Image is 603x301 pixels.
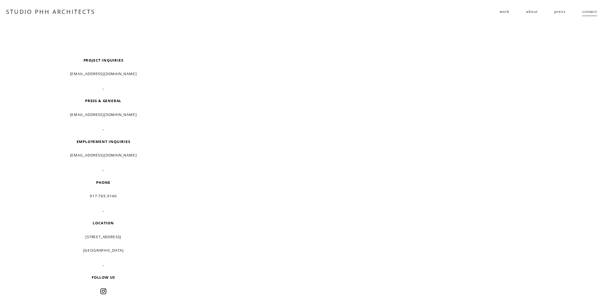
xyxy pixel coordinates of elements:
p: _ [31,205,176,214]
a: contact [582,7,597,17]
strong: FOLLOW US [92,275,115,280]
a: press [554,7,565,17]
p: [EMAIL_ADDRESS][DOMAIN_NAME] [31,110,176,119]
strong: PRESS & GENERAL [85,98,122,103]
p: _ [31,123,176,133]
a: folder dropdown [500,7,509,17]
span: work [500,7,509,16]
a: about [526,7,537,17]
a: STUDIO PHH ARCHITECTS [6,8,95,15]
p: 917.765.9140 [31,191,176,200]
strong: EMPLOYEMENT INQUIRIES [77,139,130,144]
p: [STREET_ADDRESS] [31,232,176,241]
p: _ [31,164,176,173]
p: _ [31,83,176,92]
strong: PHONE [96,180,111,185]
strong: PROJECT INQUIRIES [84,58,123,63]
p: [EMAIL_ADDRESS][DOMAIN_NAME] [31,150,176,160]
p: [GEOGRAPHIC_DATA] [31,246,176,255]
p: [EMAIL_ADDRESS][DOMAIN_NAME] [31,69,176,78]
p: _ [31,259,176,268]
a: Instagram [100,288,106,294]
strong: LOCATION [93,221,114,225]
